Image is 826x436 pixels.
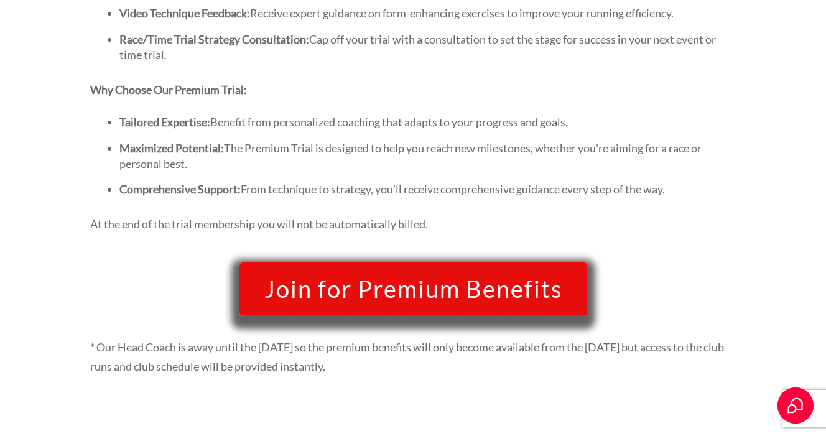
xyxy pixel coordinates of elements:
a: Join for Premium Benefits [239,262,587,316]
p: * Our Head Coach is away until the [DATE] so the premium benefits will only become available from... [90,329,736,392]
strong: Tailored Expertise: [119,115,210,129]
strong: Maximized Potential: [119,141,224,155]
strong: Race/Time Trial Strategy Consultation: [119,32,309,46]
strong: Comprehensive Support: [119,182,241,196]
span: Join for Premium Benefits [264,276,562,302]
strong: Why Choose Our Premium Trial: [90,83,247,96]
li: The Premium Trial is designed to help you reach new milestones, whether you're aiming for a race ... [119,141,736,182]
strong: Video Technique Feedback: [119,6,250,20]
li: Receive expert guidance on form-enhancing exercises to improve your running efficiency. [119,6,736,31]
li: From technique to strategy, you’ll receive comprehensive guidance every step of the way. [119,182,736,207]
li: Benefit from personalized coaching that adapts to your progress and goals. [119,114,736,140]
p: At the end of the trial membership you will not be automatically billed. [90,215,736,249]
li: Cap off your trial with a consultation to set the stage for success in your next event or time tr... [119,32,736,73]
